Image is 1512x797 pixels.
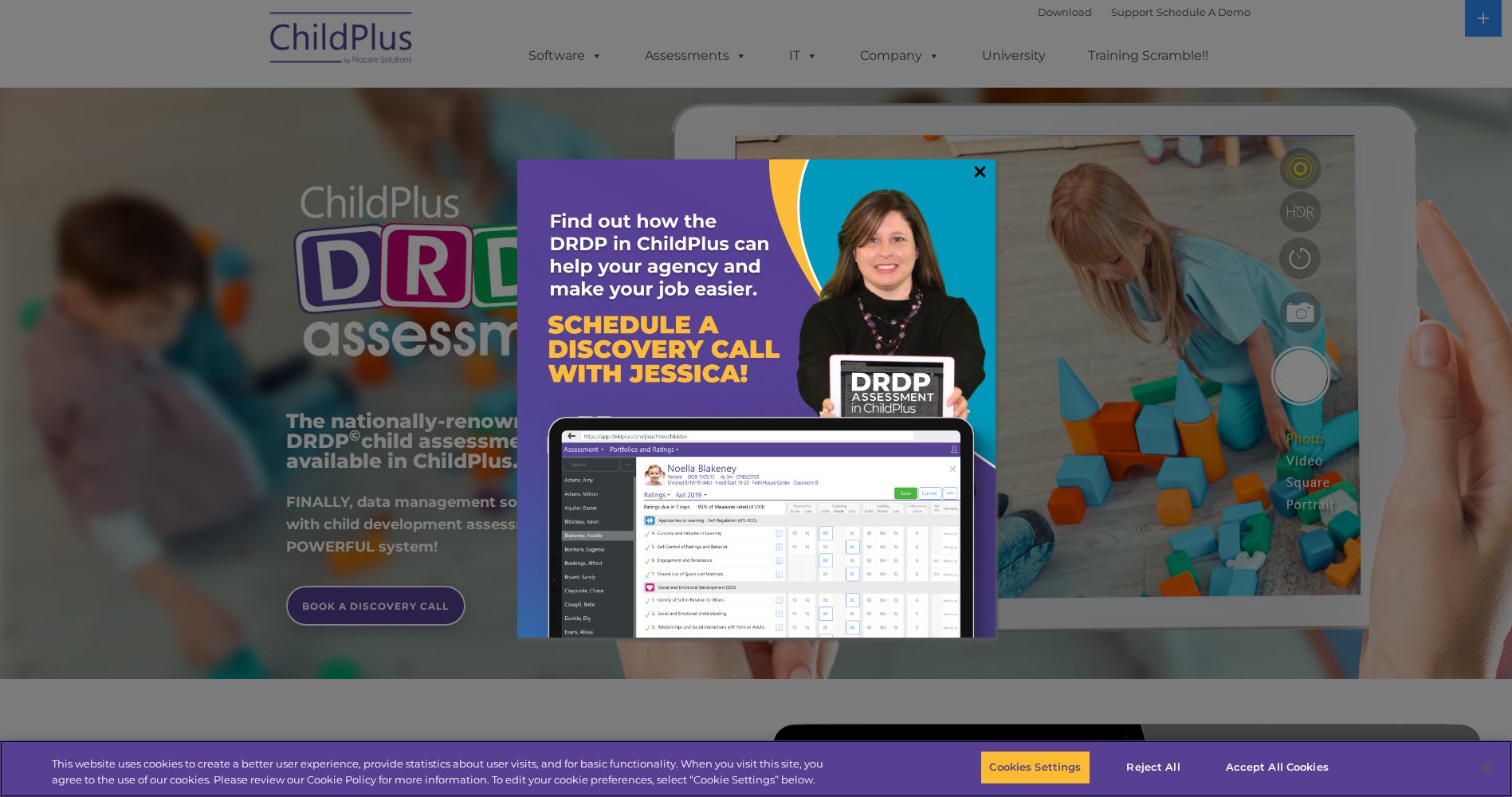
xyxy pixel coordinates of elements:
button: Reject All [1104,751,1204,784]
button: Cookies Settings [980,751,1090,784]
a: × [971,163,989,179]
button: Close [1469,750,1504,785]
button: Accept All Cookies [1217,751,1337,784]
div: This website uses cookies to create a better user experience, provide statistics about user visit... [52,756,831,787]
